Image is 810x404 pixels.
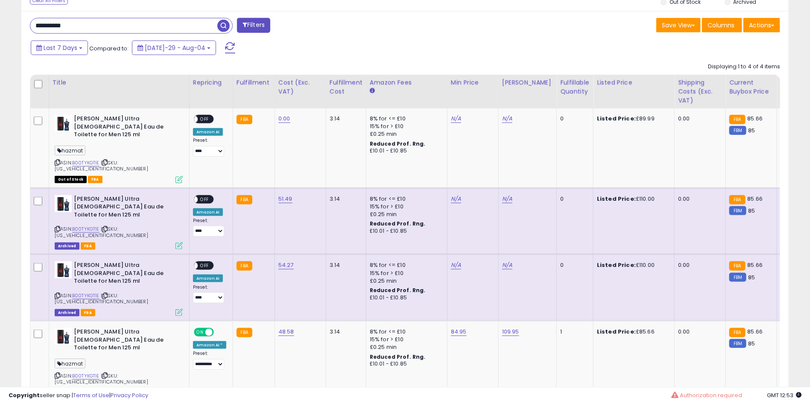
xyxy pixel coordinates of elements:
[370,140,426,147] b: Reduced Prof. Rng.
[31,41,88,55] button: Last 7 Days
[678,261,719,269] div: 0.00
[9,391,40,399] strong: Copyright
[198,196,211,203] span: OFF
[213,329,226,336] span: OFF
[198,116,211,123] span: OFF
[278,114,290,123] a: 0.00
[81,309,95,316] span: FBA
[597,78,671,87] div: Listed Price
[370,353,426,360] b: Reduced Prof. Rng.
[53,78,186,87] div: Title
[193,128,223,136] div: Amazon AI
[370,228,441,235] div: £10.01 - £10.85
[145,44,205,52] span: [DATE]-29 - Aug-04
[370,123,441,130] div: 15% for > £10
[748,261,763,269] span: 85.66
[597,261,636,269] b: Listed Price:
[729,126,746,135] small: FBM
[195,329,205,336] span: ON
[193,78,229,87] div: Repricing
[370,269,441,277] div: 15% for > £10
[370,261,441,269] div: 8% for <= £10
[193,351,226,370] div: Preset:
[55,115,183,182] div: ASIN:
[560,328,587,336] div: 1
[55,195,72,212] img: 41i4PVMTlyL._SL40_.jpg
[237,18,270,33] button: Filters
[193,208,223,216] div: Amazon AI
[89,44,129,53] span: Compared to:
[330,115,360,123] div: 3.14
[237,115,252,124] small: FBA
[132,41,216,55] button: [DATE]-29 - Aug-04
[278,328,294,336] a: 48.58
[702,18,742,32] button: Columns
[597,328,668,336] div: £85.66
[72,292,99,299] a: B00TYKGTIE
[729,195,745,205] small: FBA
[74,328,178,354] b: [PERSON_NAME] Ultra [DEMOGRAPHIC_DATA] Eau de Toilette for Men 125 ml
[678,78,722,105] div: Shipping Costs (Exc. VAT)
[81,243,95,250] span: FBA
[198,262,211,269] span: OFF
[370,195,441,203] div: 8% for <= £10
[767,391,801,399] span: 2025-08-12 12:53 GMT
[55,146,85,155] span: hazmat
[278,78,322,96] div: Cost (Exc. VAT)
[55,292,148,305] span: | SKU: [US_VEHICLE_IDENTIFICATION_NUMBER]
[370,220,426,227] b: Reduced Prof. Rng.
[55,195,183,249] div: ASIN:
[560,195,587,203] div: 0
[729,115,745,124] small: FBA
[560,115,587,123] div: 0
[72,159,99,167] a: B00TYKGTIE
[597,261,668,269] div: £110.00
[370,287,426,294] b: Reduced Prof. Rng.
[597,115,668,123] div: £89.99
[502,114,512,123] a: N/A
[370,115,441,123] div: 8% for <= £10
[729,261,745,271] small: FBA
[330,195,360,203] div: 3.14
[743,18,780,32] button: Actions
[330,261,360,269] div: 3.14
[749,340,755,348] span: 85
[708,63,780,71] div: Displaying 1 to 4 of 4 items
[729,339,746,348] small: FBM
[237,195,252,205] small: FBA
[502,328,519,336] a: 109.95
[729,273,746,282] small: FBM
[111,391,148,399] a: Privacy Policy
[451,195,461,203] a: N/A
[502,261,512,269] a: N/A
[560,261,587,269] div: 0
[330,328,360,336] div: 3.14
[370,343,441,351] div: £0.25 min
[9,392,148,400] div: seller snap | |
[370,294,441,302] div: £10.01 - £10.85
[729,78,773,96] div: Current Buybox Price
[55,225,148,238] span: | SKU: [US_VEHICLE_IDENTIFICATION_NUMBER]
[278,261,294,269] a: 54.27
[237,78,271,87] div: Fulfillment
[678,328,719,336] div: 0.00
[502,195,512,203] a: N/A
[451,261,461,269] a: N/A
[370,328,441,336] div: 8% for <= £10
[597,328,636,336] b: Listed Price:
[451,78,495,87] div: Min Price
[678,195,719,203] div: 0.00
[193,341,226,349] div: Amazon AI *
[55,261,72,278] img: 41i4PVMTlyL._SL40_.jpg
[370,211,441,218] div: £0.25 min
[72,372,99,380] a: B00TYKGTIE
[193,138,226,157] div: Preset:
[656,18,701,32] button: Save View
[370,78,444,87] div: Amazon Fees
[451,114,461,123] a: N/A
[597,114,636,123] b: Listed Price:
[708,21,734,29] span: Columns
[749,273,755,281] span: 85
[560,78,590,96] div: Fulfillable Quantity
[88,176,102,183] span: FBA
